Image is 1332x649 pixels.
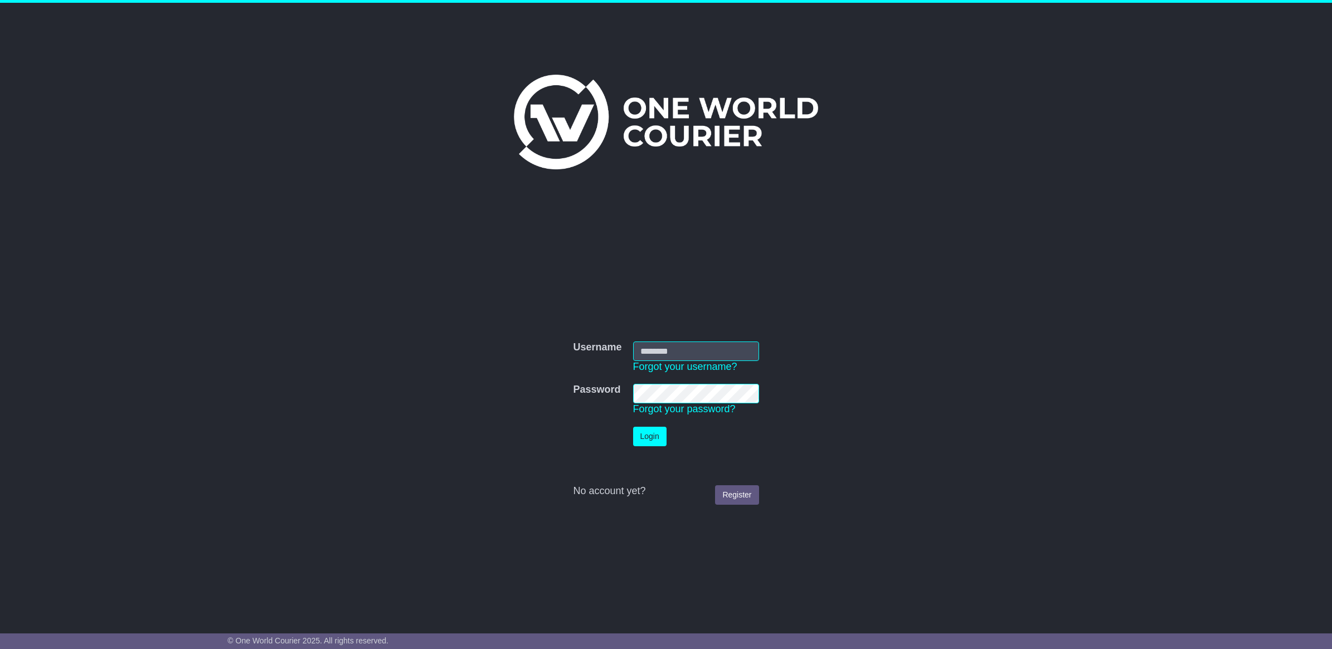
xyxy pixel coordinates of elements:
[633,361,737,372] a: Forgot your username?
[633,427,667,446] button: Login
[573,384,620,396] label: Password
[573,485,759,497] div: No account yet?
[633,403,736,414] a: Forgot your password?
[715,485,759,505] a: Register
[227,636,388,645] span: © One World Courier 2025. All rights reserved.
[573,341,621,354] label: Username
[514,75,818,169] img: One World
